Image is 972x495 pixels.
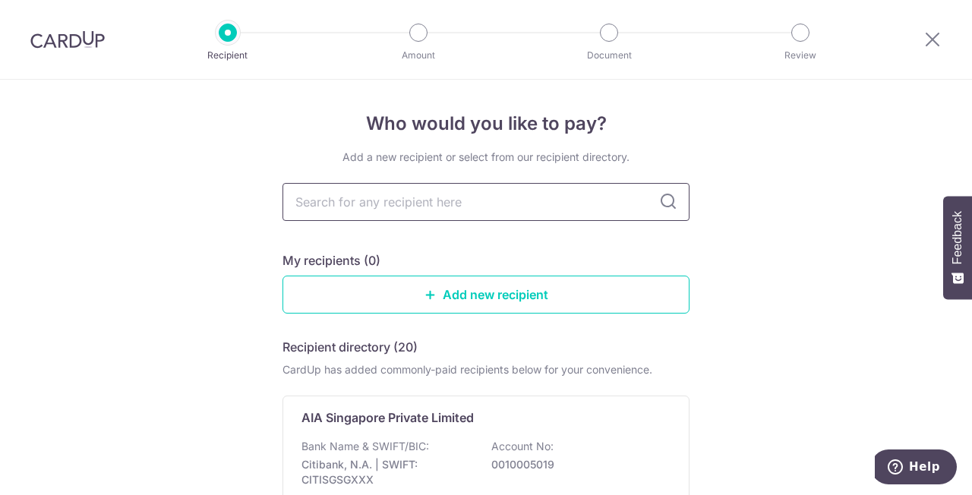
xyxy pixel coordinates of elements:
[301,457,472,487] p: Citibank, N.A. | SWIFT: CITISGSGXXX
[282,276,690,314] a: Add new recipient
[282,110,690,137] h4: Who would you like to pay?
[951,211,964,264] span: Feedback
[30,30,105,49] img: CardUp
[744,48,857,63] p: Review
[301,439,429,454] p: Bank Name & SWIFT/BIC:
[491,457,661,472] p: 0010005019
[362,48,475,63] p: Amount
[282,338,418,356] h5: Recipient directory (20)
[875,449,957,487] iframe: Opens a widget where you can find more information
[172,48,284,63] p: Recipient
[491,439,554,454] p: Account No:
[282,251,380,270] h5: My recipients (0)
[301,408,474,427] p: AIA Singapore Private Limited
[282,150,690,165] div: Add a new recipient or select from our recipient directory.
[553,48,665,63] p: Document
[282,362,690,377] div: CardUp has added commonly-paid recipients below for your convenience.
[943,196,972,299] button: Feedback - Show survey
[282,183,690,221] input: Search for any recipient here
